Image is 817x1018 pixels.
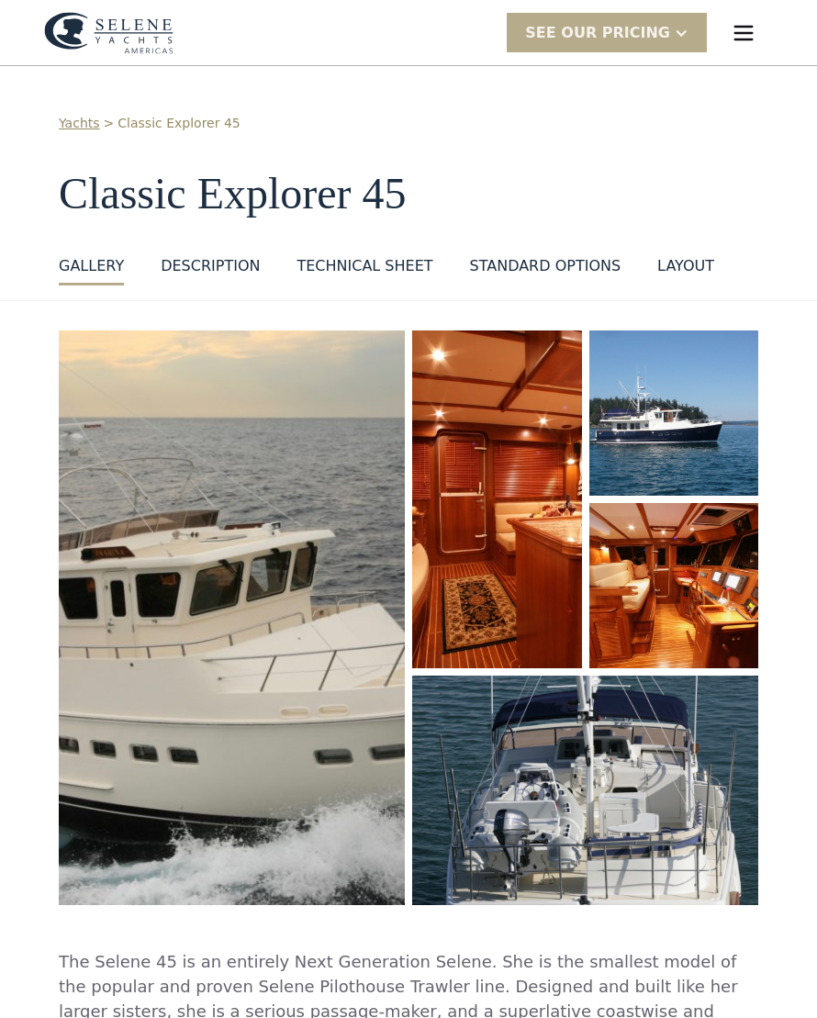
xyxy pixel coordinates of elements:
[59,255,124,277] div: GALLERY
[118,114,240,133] a: Classic Explorer 45
[412,676,758,905] img: 45 foot motor yacht
[657,255,714,277] div: layout
[297,255,432,277] div: Technical sheet
[297,255,432,285] a: Technical sheet
[44,12,173,54] a: home
[104,114,115,133] div: >
[412,330,582,668] img: 45 foot motor yacht
[59,330,405,905] img: 45 foot motor yacht
[59,330,405,905] a: open lightbox
[589,330,759,496] a: open lightbox
[589,503,759,668] a: open lightbox
[714,4,773,62] div: menu
[59,114,100,133] a: Yachts
[412,330,582,668] a: open lightbox
[59,170,758,218] h1: Classic Explorer 45
[589,503,759,668] img: 45 foot motor yacht
[470,255,621,285] a: standard options
[507,13,707,52] div: SEE Our Pricing
[412,676,758,905] a: open lightbox
[59,255,124,285] a: GALLERY
[657,255,714,285] a: layout
[525,22,670,44] div: SEE Our Pricing
[470,255,621,277] div: standard options
[44,12,173,54] img: logo
[589,330,759,496] img: 45 foot motor yacht
[161,255,260,277] div: DESCRIPTION
[161,255,260,285] a: DESCRIPTION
